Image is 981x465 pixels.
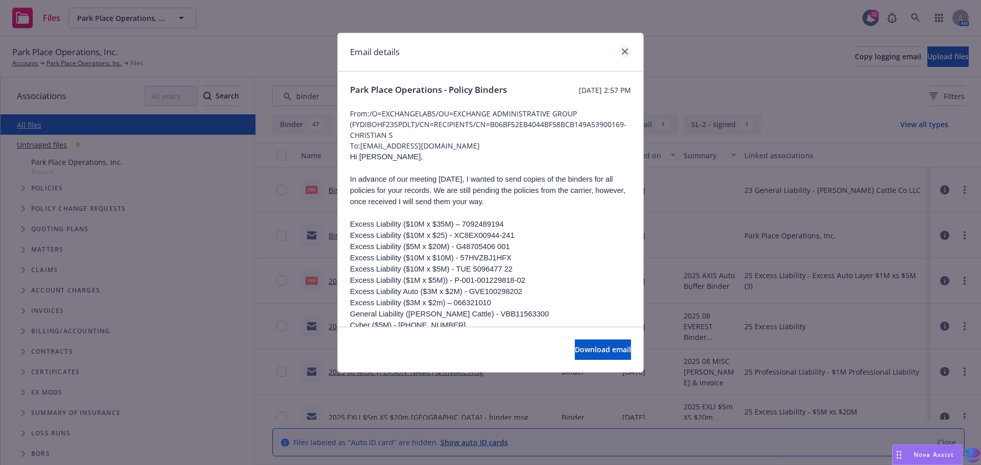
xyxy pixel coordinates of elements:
[350,241,631,252] li: Excess Liability ($5M x $20M) - G48705406 001
[350,45,400,59] h1: Email details
[619,45,631,58] a: close
[350,108,631,140] span: From: /O=EXCHANGELABS/OU=EXCHANGE ADMINISTRATIVE GROUP (FYDIBOHF23SPDLT)/CN=RECIPIENTS/CN=B06BF52...
[893,445,905,464] div: Drag to move
[350,275,631,286] li: Excess Liability ($1M x $5M)) - P-001-001229818-02
[575,345,631,354] span: Download email
[579,85,631,95] span: [DATE] 2:57 PM
[350,84,507,96] span: Park Place Operations - Policy Binders
[350,230,631,241] li: Excess Liability ($10M x $25) - XC8EX00944-241
[964,446,981,465] img: svg+xml;base64,PHN2ZyB3aWR0aD0iMzQiIGhlaWdodD0iMzQiIHZpZXdCb3g9IjAgMCAzNCAzNCIgZmlsbD0ibm9uZSIgeG...
[350,286,631,297] li: Excess Liability Auto ($3M x $2M) - GVE100298202
[350,140,631,151] span: To: [EMAIL_ADDRESS][DOMAIN_NAME]
[350,218,631,230] li: Excess Liability ($10M x $35M) – 7092489194
[350,151,631,162] p: Hi [PERSON_NAME],
[892,445,963,465] button: Nova Assist
[914,450,954,459] span: Nova Assist
[350,320,631,331] li: Cyber ($5M) - [PHONE_NUMBER]
[575,339,631,360] button: Download email
[350,174,631,207] p: In advance of our meeting [DATE], I wanted to send copies of the binders for all policies for you...
[350,308,631,320] li: General Liability ([PERSON_NAME] Cattle) - VBB11563300
[350,252,631,263] li: Excess Liability ($10M x $10M) - 57HVZBJ1HFX
[350,263,631,275] li: Excess Liability ($10M x $5M) - TUE 5096477 22
[350,297,631,308] li: Excess Liability ($3M x $2m) – 066321010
